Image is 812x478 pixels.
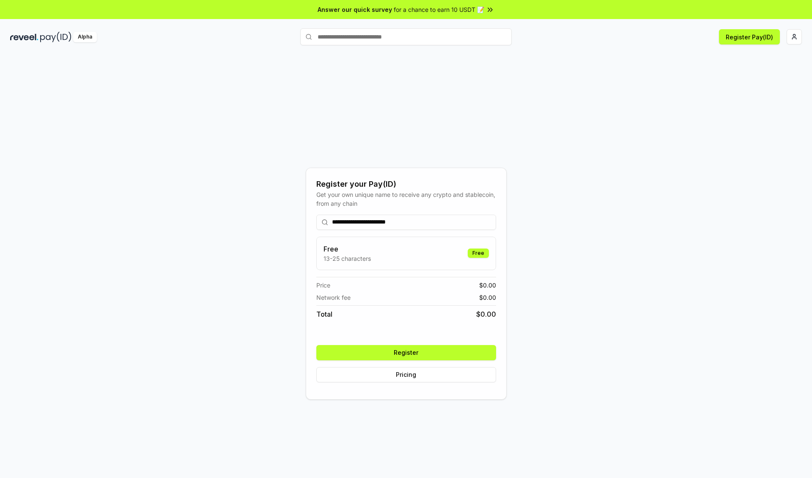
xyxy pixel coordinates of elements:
[316,190,496,208] div: Get your own unique name to receive any crypto and stablecoin, from any chain
[316,367,496,382] button: Pricing
[719,29,780,44] button: Register Pay(ID)
[73,32,97,42] div: Alpha
[468,249,489,258] div: Free
[479,293,496,302] span: $ 0.00
[324,244,371,254] h3: Free
[316,281,330,290] span: Price
[316,345,496,360] button: Register
[324,254,371,263] p: 13-25 characters
[394,5,484,14] span: for a chance to earn 10 USDT 📝
[316,178,496,190] div: Register your Pay(ID)
[10,32,38,42] img: reveel_dark
[479,281,496,290] span: $ 0.00
[40,32,71,42] img: pay_id
[316,293,351,302] span: Network fee
[318,5,392,14] span: Answer our quick survey
[316,309,332,319] span: Total
[476,309,496,319] span: $ 0.00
